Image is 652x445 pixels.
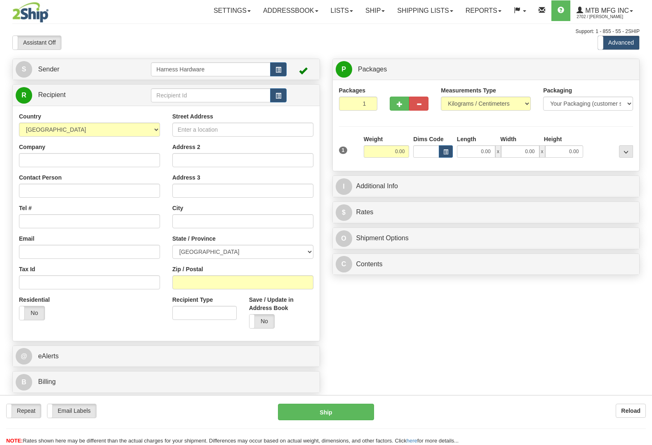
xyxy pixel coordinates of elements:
label: Zip / Postal [172,265,203,273]
a: MTB MFG INC 2702 / [PERSON_NAME] [570,0,639,21]
span: $ [336,204,352,221]
a: P Packages [336,61,637,78]
label: Packaging [543,86,572,95]
span: 2702 / [PERSON_NAME] [577,13,638,21]
span: O [336,230,352,247]
span: Recipient [38,91,66,98]
label: Tel # [19,204,32,212]
a: $Rates [336,204,637,221]
span: MTB MFG INC [583,7,629,14]
iframe: chat widget [633,180,651,265]
label: No [19,306,45,320]
label: No [250,315,275,328]
label: City [172,204,183,212]
div: Support: 1 - 855 - 55 - 2SHIP [12,28,640,35]
label: Tax Id [19,265,35,273]
label: Assistant Off [13,36,61,49]
span: Packages [358,66,387,73]
div: ... [619,145,633,158]
a: @ eAlerts [16,348,317,365]
span: eAlerts [38,353,59,360]
input: Recipient Id [151,88,270,102]
a: Reports [459,0,508,21]
b: Reload [621,407,640,414]
span: x [539,145,545,158]
a: Shipping lists [391,0,459,21]
label: Measurements Type [441,86,496,95]
a: CContents [336,256,637,273]
span: C [336,256,352,272]
label: Advanced [598,36,639,49]
a: R Recipient [16,87,136,104]
a: Settings [207,0,257,21]
span: NOTE: [6,438,23,444]
label: Dims Code [413,135,443,143]
label: Height [544,135,562,143]
button: Ship [278,404,374,420]
a: B Billing [16,374,317,391]
label: Packages [339,86,366,95]
span: @ [16,348,32,365]
span: Sender [38,66,59,73]
a: Addressbook [257,0,325,21]
a: Lists [325,0,359,21]
span: P [336,61,352,78]
a: here [407,438,417,444]
img: logo2702.jpg [12,2,49,23]
label: Weight [364,135,383,143]
label: Street Address [172,112,213,121]
label: Address 2 [172,143,200,151]
label: State / Province [172,234,216,243]
button: Reload [616,404,646,418]
label: Residential [19,296,50,304]
label: Contact Person [19,173,61,182]
span: B [16,374,32,391]
span: x [495,145,501,158]
label: Width [500,135,516,143]
label: Country [19,112,41,121]
a: IAdditional Info [336,178,637,195]
input: Enter a location [172,123,313,137]
a: OShipment Options [336,230,637,247]
span: R [16,87,32,104]
a: Ship [359,0,391,21]
a: S Sender [16,61,151,78]
label: Email Labels [47,404,96,417]
label: Repeat [7,404,41,417]
label: Email [19,234,34,243]
span: 1 [339,147,348,154]
label: Length [457,135,476,143]
input: Sender Id [151,62,270,76]
span: I [336,178,352,195]
label: Company [19,143,45,151]
label: Address 3 [172,173,200,182]
label: Recipient Type [172,296,213,304]
span: Billing [38,378,56,385]
span: S [16,61,32,78]
label: Save / Update in Address Book [249,296,313,312]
